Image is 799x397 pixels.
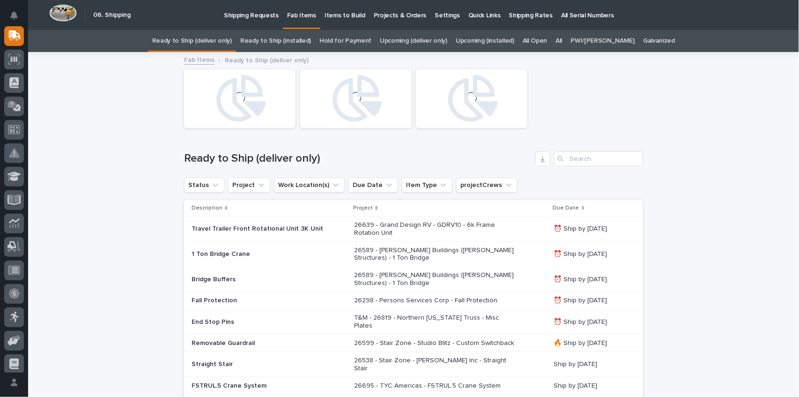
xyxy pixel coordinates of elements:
p: Fall Protection [192,297,347,305]
tr: FSTRUL.5 Crane System26695 - TYC Americas - FSTRUL.5 Crane SystemShip by [DATE] [184,377,643,395]
a: Hold for Payment [319,30,371,52]
p: FSTRUL.5 Crane System [192,382,347,390]
tr: 1 Ton Bridge Crane26589 - [PERSON_NAME] Buildings ([PERSON_NAME] Structures) - 1 Ton Bridge⏰ Ship... [184,241,643,267]
p: ⏰ Ship by [DATE] [554,276,617,284]
p: T&M - 26819 - Northern [US_STATE] Truss - Misc. Plates [354,314,518,330]
button: Work Location(s) [274,178,345,193]
p: ⏰ Ship by [DATE] [554,225,617,233]
h1: Ready to Ship (deliver only) [184,152,532,165]
p: Travel Trailer Front Rotational Unit 3K Unit [192,225,347,233]
p: Bridge Buffers [192,276,347,284]
p: 26639 - Grand Design RV - GDRV10 - 6k Frame Rotation Unit [354,221,518,237]
a: PWI/[PERSON_NAME] [571,30,635,52]
p: ⏰ Ship by [DATE] [554,297,617,305]
button: Status [184,178,224,193]
p: 🔥 Ship by [DATE] [554,339,617,347]
button: projectCrews [456,178,518,193]
p: ⏰ Ship by [DATE] [554,318,617,326]
p: 1 Ton Bridge Crane [192,250,347,258]
a: Upcoming (deliver only) [380,30,447,52]
h2: 06. Shipping [93,11,131,19]
input: Search [554,151,643,166]
p: Ready to Ship (deliver only) [225,54,309,65]
p: Project [353,203,373,213]
button: Project [228,178,270,193]
a: Fab Items [184,54,215,65]
tr: End Stop PinsT&M - 26819 - Northern [US_STATE] Truss - Misc. Plates⏰ Ship by [DATE] [184,309,643,335]
tr: Straight Stair26538 - Stair Zone - [PERSON_NAME] Inc - Straight StairShip by [DATE] [184,352,643,377]
p: Removable Guardrail [192,339,347,347]
a: Ready to Ship (installed) [240,30,311,52]
a: Ready to Ship (deliver only) [152,30,232,52]
button: Item Type [402,178,452,193]
p: 26298 - Persons Services Corp - Fall Protection [354,297,518,305]
p: Due Date [553,203,579,213]
p: 26695 - TYC Americas - FSTRUL.5 Crane System [354,382,518,390]
p: 26589 - [PERSON_NAME] Buildings ([PERSON_NAME] Structures) - 1 Ton Bridge [354,247,518,262]
p: End Stop Pins [192,318,347,326]
a: All [556,30,562,52]
a: All Open [523,30,547,52]
div: Notifications [12,11,24,26]
p: 26599 - Stair Zone - Studio Blitz - Custom Switchback [354,339,518,347]
a: Galvanized [643,30,675,52]
p: 26589 - [PERSON_NAME] Buildings ([PERSON_NAME] Structures) - 1 Ton Bridge [354,271,518,287]
a: Upcoming (installed) [456,30,514,52]
p: 26538 - Stair Zone - [PERSON_NAME] Inc - Straight Stair [354,357,518,373]
p: Ship by [DATE] [554,382,617,390]
tr: Fall Protection26298 - Persons Services Corp - Fall Protection⏰ Ship by [DATE] [184,292,643,309]
tr: Removable Guardrail26599 - Stair Zone - Studio Blitz - Custom Switchback🔥 Ship by [DATE] [184,335,643,352]
img: Workspace Logo [49,4,77,22]
tr: Travel Trailer Front Rotational Unit 3K Unit26639 - Grand Design RV - GDRV10 - 6k Frame Rotation ... [184,217,643,242]
p: Ship by [DATE] [554,360,617,368]
tr: Bridge Buffers26589 - [PERSON_NAME] Buildings ([PERSON_NAME] Structures) - 1 Ton Bridge⏰ Ship by ... [184,267,643,292]
p: Description [192,203,222,213]
button: Notifications [4,6,24,25]
button: Due Date [348,178,398,193]
p: Straight Stair [192,360,347,368]
p: ⏰ Ship by [DATE] [554,250,617,258]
